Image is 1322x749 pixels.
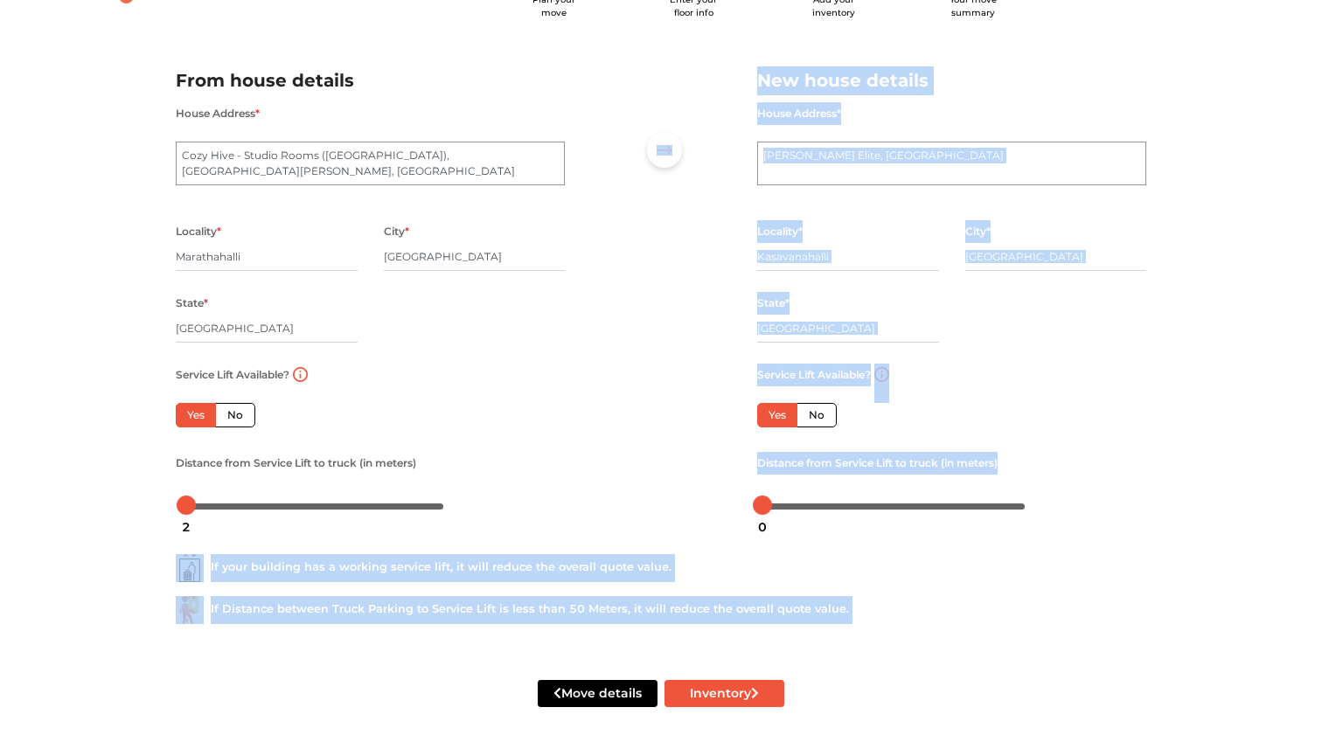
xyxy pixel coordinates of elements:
label: House Address [176,102,260,125]
h2: New house details [757,66,1146,95]
label: No [215,403,255,427]
div: 0 [751,512,774,542]
label: Distance from Service Lift to truck (in meters) [176,452,416,475]
label: Service Lift Available? [757,364,871,386]
div: If your building has a working service lift, it will reduce the overall quote value. [176,554,1146,582]
textarea: [PERSON_NAME] Elite, [GEOGRAPHIC_DATA] [757,142,1146,185]
div: 2 [175,512,198,542]
div: If Distance between Truck Parking to Service Lift is less than 50 Meters, it will reduce the over... [176,596,1146,624]
label: No [797,403,837,427]
button: Move details [538,680,658,707]
label: State [176,292,208,315]
label: Yes [176,403,216,427]
textarea: Cozy Hive - Studio Rooms ([GEOGRAPHIC_DATA]), [GEOGRAPHIC_DATA][PERSON_NAME], [GEOGRAPHIC_DATA] [176,142,565,185]
h2: From house details [176,66,565,95]
img: ... [176,554,204,582]
button: Inventory [664,680,784,707]
label: Distance from Service Lift to truck (in meters) [757,452,998,475]
label: Yes [757,403,797,427]
label: Locality [757,220,803,243]
label: City [384,220,409,243]
label: Locality [176,220,221,243]
label: State [757,292,790,315]
label: Service Lift Available? [176,364,289,386]
img: ... [176,596,204,624]
label: House Address [757,102,841,125]
label: City [965,220,991,243]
